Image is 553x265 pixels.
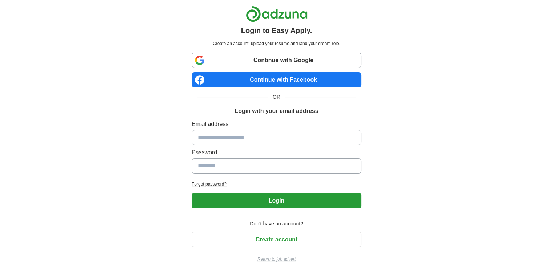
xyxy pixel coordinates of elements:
[192,236,361,242] a: Create account
[192,53,361,68] a: Continue with Google
[192,148,361,157] label: Password
[245,220,308,228] span: Don't have an account?
[246,6,308,22] img: Adzuna logo
[268,93,285,101] span: OR
[192,72,361,87] a: Continue with Facebook
[192,120,361,129] label: Email address
[241,25,312,36] h1: Login to Easy Apply.
[192,232,361,247] button: Create account
[192,181,361,187] a: Forgot password?
[192,193,361,208] button: Login
[192,256,361,262] a: Return to job advert
[193,40,360,47] p: Create an account, upload your resume and land your dream role.
[235,107,318,115] h1: Login with your email address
